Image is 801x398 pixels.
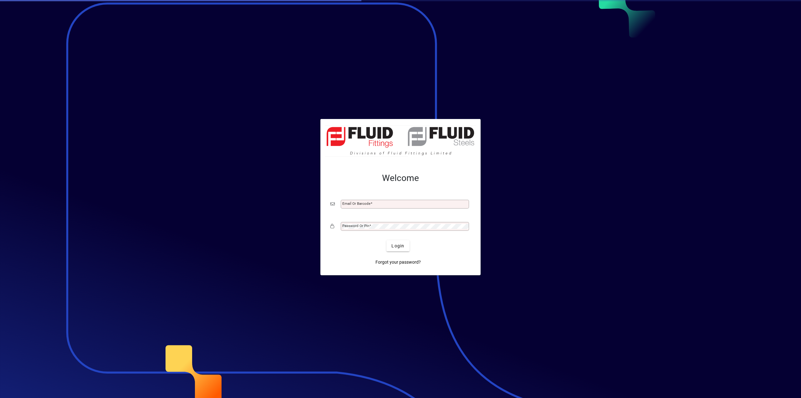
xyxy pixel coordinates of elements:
mat-label: Email or Barcode [342,201,370,206]
h2: Welcome [330,173,471,183]
span: Forgot your password? [375,259,421,266]
span: Login [391,243,404,249]
mat-label: Password or Pin [342,224,369,228]
a: Forgot your password? [373,256,423,268]
button: Login [386,240,409,251]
